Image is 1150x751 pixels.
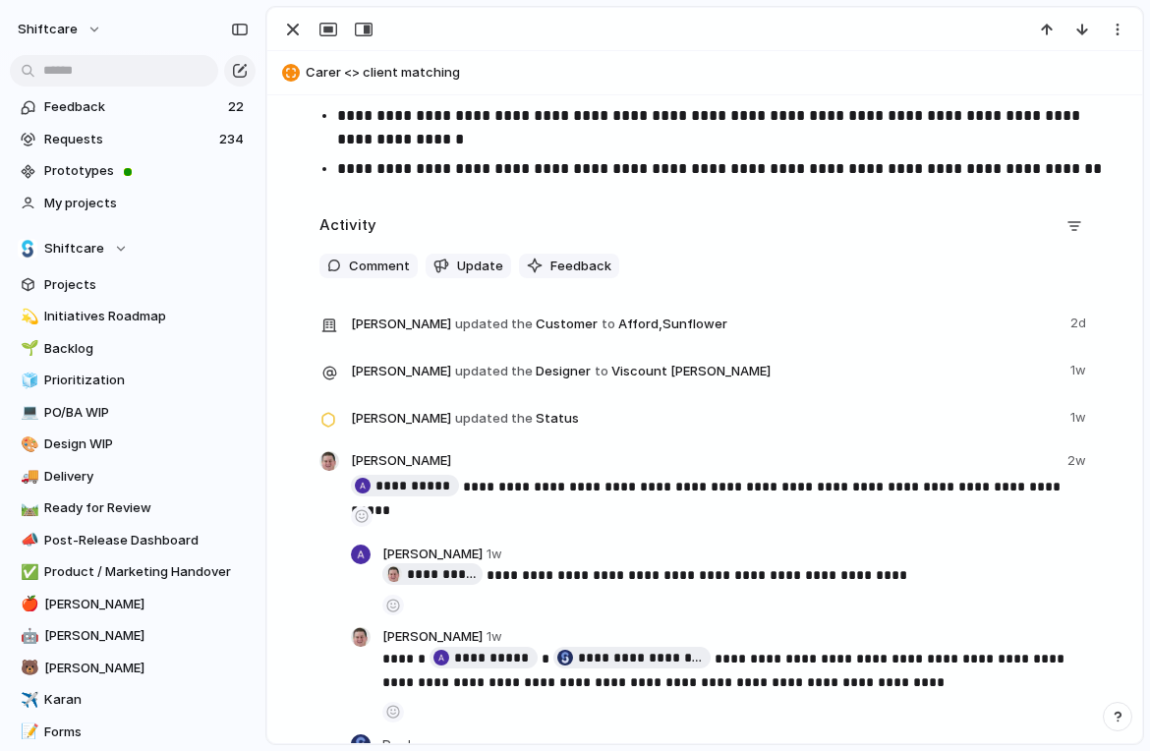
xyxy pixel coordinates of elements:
[228,97,248,117] span: 22
[349,257,410,276] span: Comment
[455,362,533,381] span: updated the
[426,254,511,279] button: Update
[10,493,256,523] div: 🛤️Ready for Review
[487,545,506,564] span: 1w
[306,63,1133,83] span: Carer <> client matching
[1067,451,1090,471] span: 2w
[351,310,1059,337] span: Customer
[595,362,608,381] span: to
[21,465,34,488] div: 🚚
[351,404,1059,432] span: Status
[10,621,256,651] a: 🤖[PERSON_NAME]
[44,722,249,742] span: Forms
[21,721,34,743] div: 📝
[21,497,34,520] div: 🛤️
[602,315,615,334] span: to
[44,194,249,213] span: My projects
[18,307,37,326] button: 💫
[18,722,37,742] button: 📝
[276,57,1133,88] button: Carer <> client matching
[21,561,34,584] div: ✅
[319,214,376,237] h2: Activity
[519,254,619,279] button: Feedback
[44,403,249,423] span: PO/BA WIP
[10,270,256,300] a: Projects
[550,257,611,276] span: Feedback
[44,531,249,550] span: Post-Release Dashboard
[44,562,249,582] span: Product / Marketing Handover
[10,718,256,747] a: 📝Forms
[18,659,37,678] button: 🐻
[10,156,256,186] a: Prototypes
[18,403,37,423] button: 💻
[18,562,37,582] button: ✅
[455,409,533,429] span: updated the
[18,20,78,39] span: shiftcare
[10,462,256,491] a: 🚚Delivery
[611,362,771,381] span: Viscount [PERSON_NAME]
[18,467,37,487] button: 🚚
[44,434,249,454] span: Design WIP
[351,451,451,471] span: [PERSON_NAME]
[455,315,533,334] span: updated the
[10,654,256,683] a: 🐻[PERSON_NAME]
[21,370,34,392] div: 🧊
[10,590,256,619] a: 🍎[PERSON_NAME]
[10,685,256,715] a: ✈️Karan
[18,690,37,710] button: ✈️
[21,625,34,648] div: 🤖
[21,657,34,679] div: 🐻
[18,434,37,454] button: 🎨
[21,689,34,712] div: ✈️
[18,531,37,550] button: 📣
[10,430,256,459] a: 🎨Design WIP
[18,339,37,359] button: 🌱
[351,357,1059,384] span: Designer
[382,545,483,564] span: [PERSON_NAME]
[44,659,249,678] span: [PERSON_NAME]
[1070,357,1090,380] span: 1w
[21,593,34,615] div: 🍎
[10,334,256,364] a: 🌱Backlog
[44,339,249,359] span: Backlog
[44,498,249,518] span: Ready for Review
[10,557,256,587] a: ✅Product / Marketing Handover
[44,275,249,295] span: Projects
[44,690,249,710] span: Karan
[219,130,248,149] span: 234
[487,627,506,647] span: 1w
[18,595,37,614] button: 🍎
[18,498,37,518] button: 🛤️
[21,401,34,424] div: 💻
[10,302,256,331] a: 💫Initiatives Roadmap
[319,254,418,279] button: Comment
[10,398,256,428] a: 💻PO/BA WIP
[1070,404,1090,428] span: 1w
[21,306,34,328] div: 💫
[44,626,249,646] span: [PERSON_NAME]
[44,97,222,117] span: Feedback
[10,189,256,218] a: My projects
[457,257,503,276] span: Update
[44,467,249,487] span: Delivery
[10,92,256,122] a: Feedback22
[44,595,249,614] span: [PERSON_NAME]
[18,371,37,390] button: 🧊
[44,239,104,259] span: Shiftcare
[10,526,256,555] a: 📣Post-Release Dashboard
[21,529,34,551] div: 📣
[44,130,213,149] span: Requests
[18,626,37,646] button: 🤖
[10,366,256,395] a: 🧊Prioritization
